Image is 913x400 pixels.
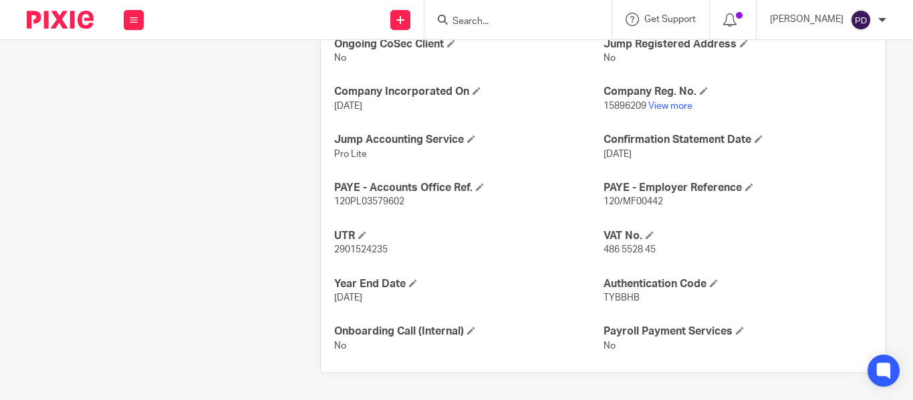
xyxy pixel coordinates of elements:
span: [DATE] [334,102,362,111]
span: [DATE] [334,293,362,303]
h4: Ongoing CoSec Client [334,37,603,51]
h4: Jump Registered Address [604,37,872,51]
h4: Year End Date [334,277,603,291]
span: TYBBHB [604,293,640,303]
h4: Company Reg. No. [604,85,872,99]
input: Search [451,16,571,28]
span: Pro Lite [334,150,367,159]
span: No [334,53,346,63]
span: 120PL03579602 [334,197,404,206]
h4: UTR [334,229,603,243]
span: 2901524235 [334,245,388,254]
h4: Confirmation Statement Date [604,133,872,147]
h4: PAYE - Employer Reference [604,181,872,195]
h4: VAT No. [604,229,872,243]
h4: PAYE - Accounts Office Ref. [334,181,603,195]
h4: Company Incorporated On [334,85,603,99]
span: 486 5528 45 [604,245,656,254]
a: View more [648,102,692,111]
h4: Onboarding Call (Internal) [334,325,603,339]
span: 15896209 [604,102,646,111]
p: [PERSON_NAME] [770,13,843,26]
span: 120/MF00442 [604,197,663,206]
h4: Payroll Payment Services [604,325,872,339]
span: [DATE] [604,150,632,159]
h4: Jump Accounting Service [334,133,603,147]
span: No [604,53,616,63]
h4: Authentication Code [604,277,872,291]
span: No [604,341,616,351]
img: svg%3E [850,9,872,31]
img: Pixie [27,11,94,29]
span: Get Support [644,15,696,24]
span: No [334,341,346,351]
